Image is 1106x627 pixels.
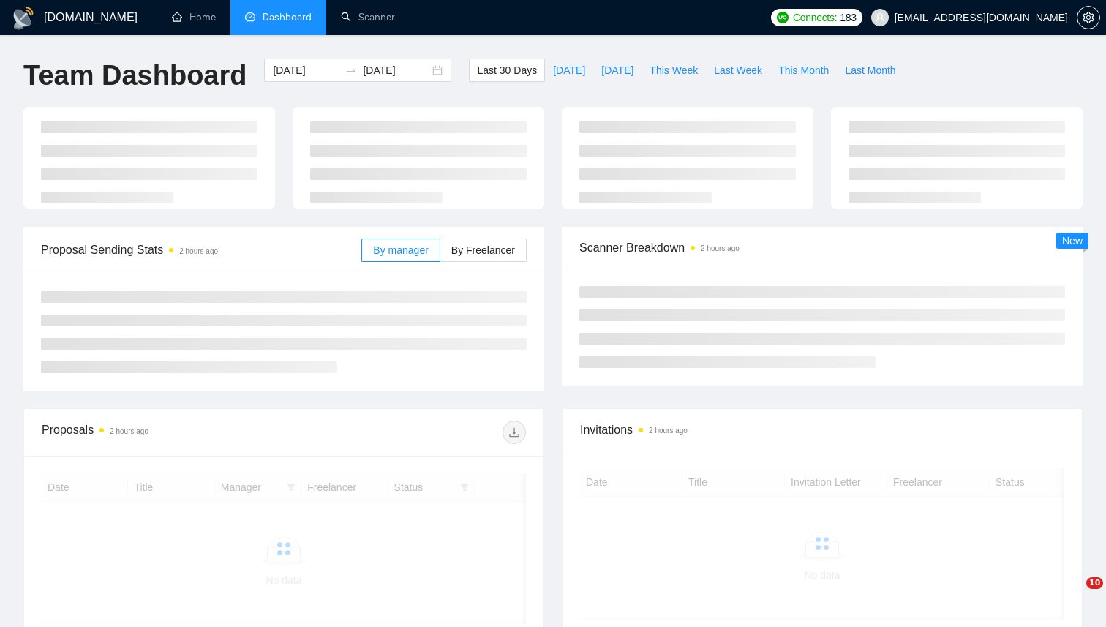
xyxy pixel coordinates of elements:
span: This Week [650,62,698,78]
img: logo [12,7,35,30]
input: End date [363,62,429,78]
button: [DATE] [545,59,593,82]
time: 2 hours ago [110,427,148,435]
img: upwork-logo.png [777,12,789,23]
button: This Week [642,59,706,82]
span: This Month [778,62,829,78]
h1: Team Dashboard [23,59,247,93]
span: Dashboard [263,11,312,23]
span: user [875,12,885,23]
time: 2 hours ago [649,427,688,435]
span: Proposal Sending Stats [41,241,361,259]
button: [DATE] [593,59,642,82]
span: By manager [373,244,428,256]
span: swap-right [345,64,357,76]
span: [DATE] [553,62,585,78]
div: Proposals [42,421,284,444]
span: Last Month [845,62,895,78]
a: searchScanner [341,11,395,23]
button: Last Week [706,59,770,82]
span: to [345,64,357,76]
iframe: Intercom live chat [1056,577,1091,612]
time: 2 hours ago [179,247,218,255]
button: Last Month [837,59,903,82]
button: This Month [770,59,837,82]
span: [DATE] [601,62,633,78]
span: dashboard [245,12,255,22]
span: By Freelancer [451,244,515,256]
button: Last 30 Days [469,59,545,82]
span: New [1062,235,1083,247]
span: setting [1077,12,1099,23]
span: Last Week [714,62,762,78]
span: 183 [840,10,856,26]
input: Start date [273,62,339,78]
button: setting [1077,6,1100,29]
span: Scanner Breakdown [579,239,1065,257]
span: Connects: [793,10,837,26]
a: homeHome [172,11,216,23]
time: 2 hours ago [701,244,740,252]
a: setting [1077,12,1100,23]
span: 10 [1086,577,1103,589]
span: Last 30 Days [477,62,537,78]
span: Invitations [580,421,1064,439]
